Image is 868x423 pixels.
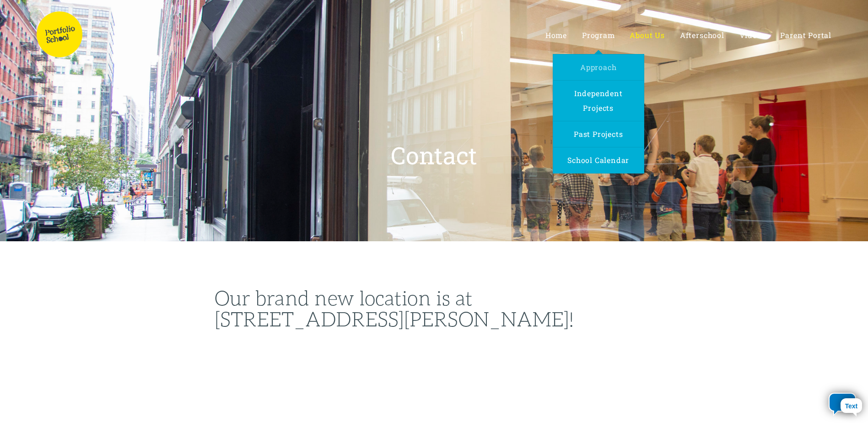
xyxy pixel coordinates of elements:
[568,121,629,147] a: Past Projects
[582,30,615,40] span: Program
[562,147,635,173] a: School Calendar
[780,30,831,40] span: Parent Portal
[574,88,623,113] span: Independent Projects
[739,30,766,40] span: Videos
[553,81,644,121] a: Independent Projects
[391,143,477,167] h1: Contact
[841,398,862,413] div: Text
[545,30,567,40] span: Home
[780,31,831,39] a: Parent Portal
[37,11,82,57] img: Portfolio School
[680,31,724,39] a: Afterschool
[630,30,664,40] span: About Us
[567,155,629,165] span: School Calendar
[574,129,623,139] span: Past Projects
[215,287,654,329] h1: Our brand new location is at [STREET_ADDRESS][PERSON_NAME]!
[575,54,622,80] a: Approach
[545,31,567,39] a: Home
[739,31,766,39] a: Videos
[680,30,724,40] span: Afterschool
[580,62,616,72] span: Approach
